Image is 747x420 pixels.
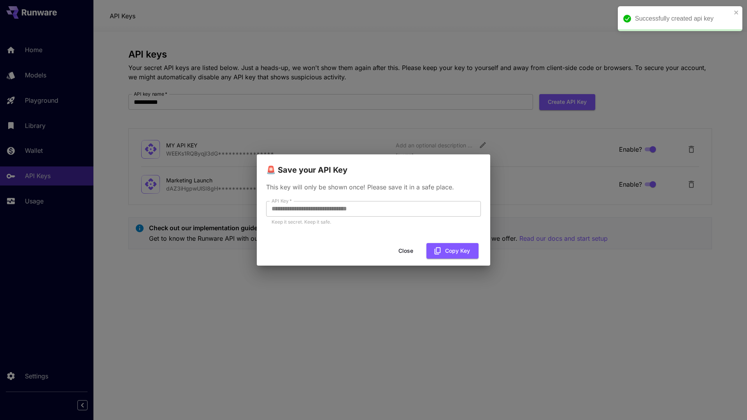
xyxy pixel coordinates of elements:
p: Keep it secret. Keep it safe. [272,218,475,226]
p: This key will only be shown once! Please save it in a safe place. [266,182,481,192]
button: close [734,9,739,16]
div: Successfully created api key [635,14,731,23]
button: Copy Key [426,243,479,259]
button: Close [388,243,423,259]
h2: 🚨 Save your API Key [257,154,490,176]
label: API Key [272,198,292,204]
